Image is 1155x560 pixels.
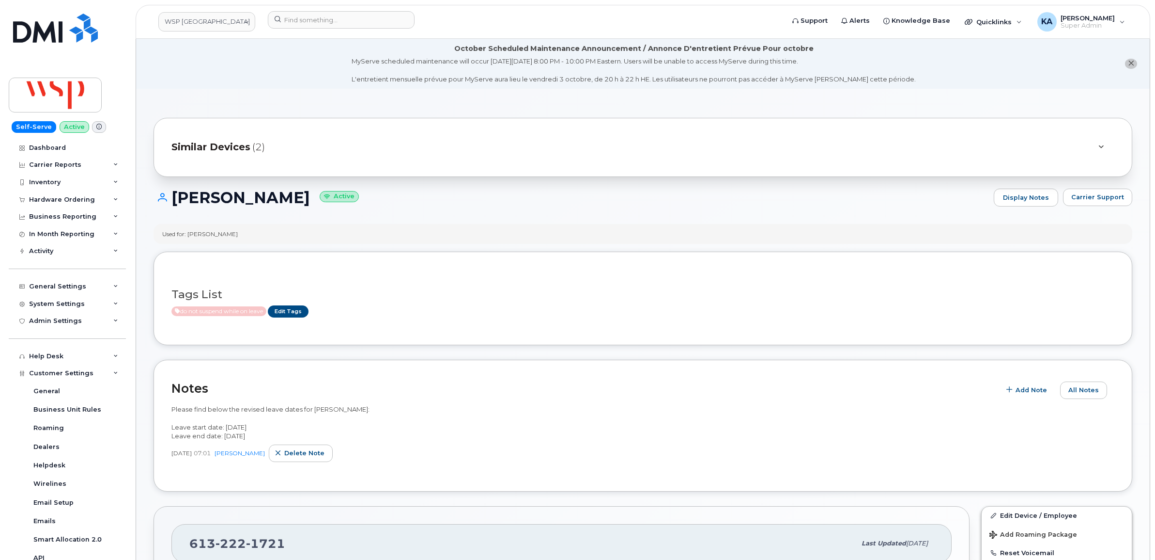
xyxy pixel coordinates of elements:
h1: [PERSON_NAME] [154,189,989,206]
span: 07:01 [194,449,211,457]
span: 222 [216,536,246,551]
span: All Notes [1068,385,1099,395]
span: Please find below the revised leave dates for [PERSON_NAME]: Leave start date: [DATE] Leave end d... [171,405,370,440]
a: Edit Device / Employee [982,507,1132,524]
span: [DATE] [171,449,192,457]
button: Add Note [1000,382,1055,399]
span: [DATE] [906,540,928,547]
span: (2) [252,140,265,154]
a: Display Notes [994,189,1058,207]
span: Add Note [1016,385,1047,395]
span: 1721 [246,536,285,551]
button: Add Roaming Package [982,524,1132,544]
button: Delete note [269,445,333,462]
span: Delete note [284,448,324,458]
span: 613 [189,536,285,551]
div: Used for: [PERSON_NAME] [162,230,238,238]
span: Similar Devices [171,140,250,154]
div: MyServe scheduled maintenance will occur [DATE][DATE] 8:00 PM - 10:00 PM Eastern. Users will be u... [352,57,916,84]
span: Carrier Support [1071,192,1124,202]
div: October Scheduled Maintenance Announcement / Annonce D'entretient Prévue Pour octobre [454,44,814,54]
small: Active [320,191,359,202]
button: close notification [1125,59,1137,69]
button: Carrier Support [1063,189,1132,206]
span: Add Roaming Package [989,531,1077,540]
button: All Notes [1060,382,1107,399]
h2: Notes [171,381,995,396]
span: Active [171,306,266,316]
a: [PERSON_NAME] [215,449,265,457]
a: Edit Tags [268,305,308,318]
h3: Tags List [171,288,1114,301]
span: Last updated [862,540,906,547]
